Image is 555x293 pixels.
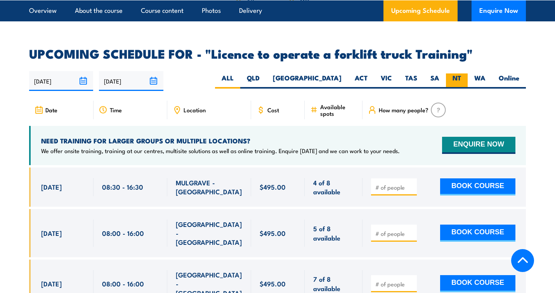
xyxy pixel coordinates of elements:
span: 08:30 - 16:30 [102,182,143,191]
span: $495.00 [260,279,286,288]
h4: NEED TRAINING FOR LARGER GROUPS OR MULTIPLE LOCATIONS? [41,136,400,145]
span: [DATE] [41,228,62,237]
button: BOOK COURSE [440,178,515,195]
label: SA [424,73,446,89]
p: We offer onsite training, training at our centres, multisite solutions as well as online training... [41,147,400,155]
label: ALL [215,73,240,89]
label: ACT [348,73,374,89]
span: [GEOGRAPHIC_DATA] - [GEOGRAPHIC_DATA] [176,220,243,247]
span: MULGRAVE - [GEOGRAPHIC_DATA] [176,178,243,196]
label: NT [446,73,468,89]
label: WA [468,73,492,89]
span: [DATE] [41,182,62,191]
input: From date [29,71,93,91]
span: 08:00 - 16:00 [102,279,144,288]
span: Location [184,106,206,113]
input: # of people [375,230,414,237]
label: VIC [374,73,399,89]
label: Online [492,73,526,89]
label: QLD [240,73,266,89]
span: Available spots [320,103,357,117]
span: $495.00 [260,228,286,237]
label: [GEOGRAPHIC_DATA] [266,73,348,89]
input: To date [99,71,163,91]
span: $495.00 [260,182,286,191]
span: Time [110,106,122,113]
input: # of people [375,183,414,191]
input: # of people [375,280,414,288]
label: TAS [399,73,424,89]
span: 5 of 8 available [313,224,354,242]
button: ENQUIRE NOW [442,137,515,154]
span: Cost [267,106,279,113]
span: [DATE] [41,279,62,288]
button: BOOK COURSE [440,225,515,242]
h2: UPCOMING SCHEDULE FOR - "Licence to operate a forklift truck Training" [29,48,526,59]
span: 08:00 - 16:00 [102,228,144,237]
span: How many people? [379,106,428,113]
span: 7 of 8 available [313,274,354,293]
span: 4 of 8 available [313,178,354,196]
span: Date [45,106,57,113]
button: BOOK COURSE [440,275,515,292]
